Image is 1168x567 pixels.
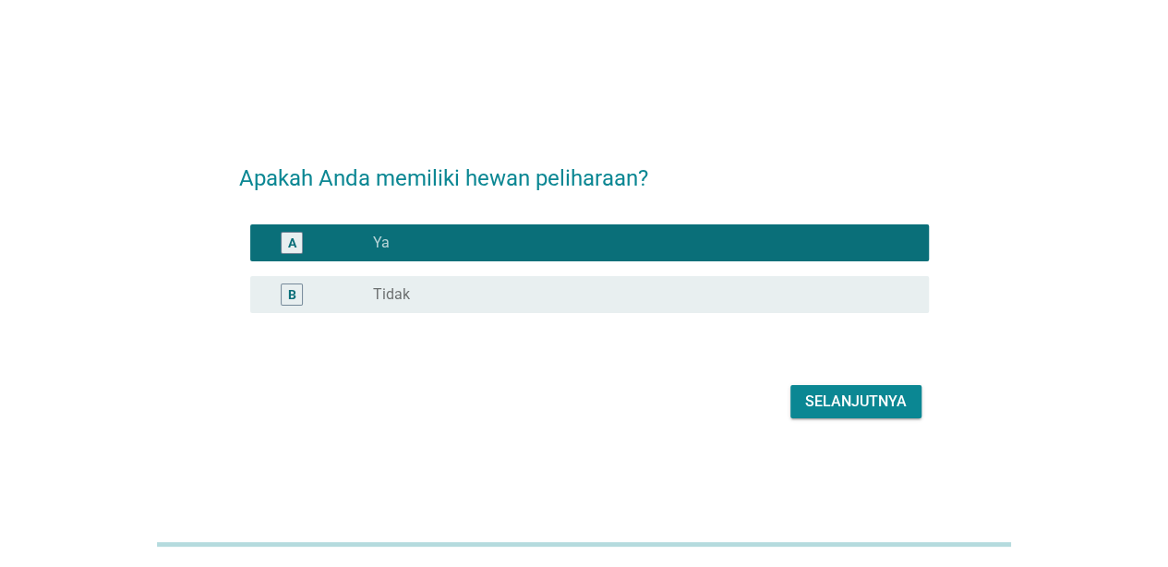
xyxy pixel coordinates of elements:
[288,234,296,253] div: A
[373,285,410,304] label: Tidak
[790,385,921,418] button: Selanjutnya
[373,234,390,252] label: Ya
[805,391,907,413] div: Selanjutnya
[288,285,296,305] div: B
[239,143,929,195] h2: Apakah Anda memiliki hewan peliharaan?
